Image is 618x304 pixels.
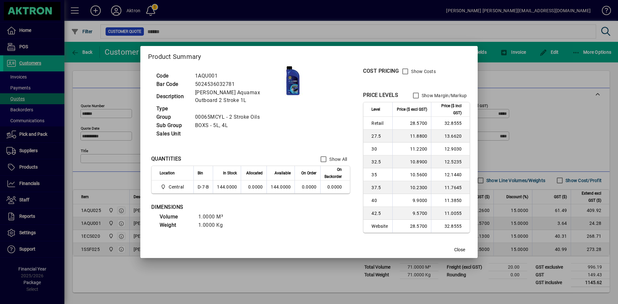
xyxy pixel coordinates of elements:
td: 11.3850 [431,194,470,207]
td: Type [153,105,192,113]
td: 1.0000 M³ [195,213,234,221]
td: 00065MCYL - 2 Stroke Oils [192,113,277,121]
span: On Backorder [324,166,342,180]
span: Price ($ excl GST) [397,106,427,113]
label: Show Costs [410,68,436,75]
div: DIMENSIONS [151,203,312,211]
td: 144.0000 [213,180,241,193]
span: Central [160,183,186,191]
td: 1.0000 Kg [195,221,234,229]
td: 28.5700 [392,117,431,130]
span: Available [275,170,291,177]
td: Sales Unit [153,130,192,138]
td: 12.5235 [431,155,470,168]
td: 9.5700 [392,207,431,220]
td: 32.8555 [431,117,470,130]
td: [PERSON_NAME] Aquamax Outboard 2 Stroke 1L [192,88,277,105]
td: D-7-B [193,180,213,193]
span: 27.5 [371,133,389,139]
span: Level [371,106,380,113]
td: 12.1440 [431,168,470,181]
span: Website [371,223,389,229]
td: 11.0055 [431,207,470,220]
td: Volume [156,213,195,221]
span: Bin [198,170,203,177]
td: 28.5700 [392,220,431,233]
label: Show All [328,156,347,162]
span: On Order [301,170,316,177]
span: 40 [371,197,389,204]
span: 32.5 [371,159,389,165]
div: PRICE LEVELS [363,91,398,99]
td: Bar Code [153,80,192,88]
td: 10.5600 [392,168,431,181]
td: 11.7645 [431,181,470,194]
img: contain [277,65,309,97]
h2: Product Summary [140,46,478,65]
td: 144.0000 [267,180,295,193]
td: Description [153,88,192,105]
span: 0.0000 [302,184,317,189]
td: 5024536032781 [192,80,277,88]
td: 9.9000 [392,194,431,207]
td: 32.8555 [431,220,470,233]
td: Sub Group [153,121,192,130]
span: Allocated [246,170,263,177]
span: 35 [371,171,389,178]
span: 37.5 [371,184,389,191]
td: 11.8800 [392,130,431,143]
span: 30 [371,146,389,152]
button: Close [449,244,470,255]
td: 11.2200 [392,143,431,155]
span: Central [169,184,184,190]
td: 10.8900 [392,155,431,168]
div: QUANTITIES [151,155,182,163]
td: 0.0000 [241,180,267,193]
td: Group [153,113,192,121]
td: 1AQU001 [192,72,277,80]
span: Close [454,246,465,253]
td: 10.2300 [392,181,431,194]
td: BOXS - 5L, 4L [192,121,277,130]
span: 42.5 [371,210,389,216]
td: 12.9030 [431,143,470,155]
span: Retail [371,120,389,126]
label: Show Margin/Markup [420,92,467,99]
td: 13.6620 [431,130,470,143]
td: 0.0000 [320,180,350,193]
div: COST PRICING [363,67,399,75]
span: In Stock [223,170,237,177]
td: Code [153,72,192,80]
td: Weight [156,221,195,229]
span: Price ($ incl GST) [435,102,462,116]
span: Location [160,170,175,177]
